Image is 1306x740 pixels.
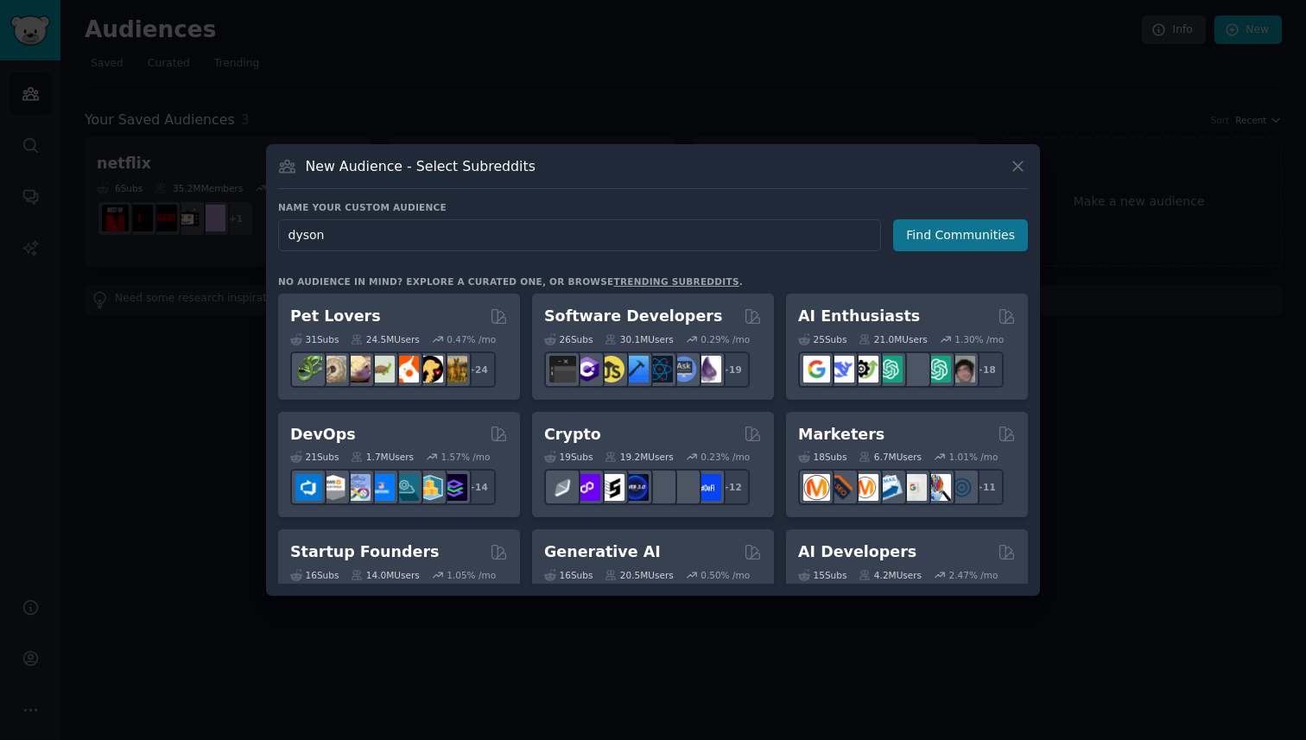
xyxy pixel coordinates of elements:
img: Emailmarketing [876,474,903,501]
img: 0xPolygon [574,474,600,501]
img: software [549,356,576,383]
div: 21.0M Users [859,333,927,345]
img: dogbreed [441,356,467,383]
div: 15 Sub s [798,569,846,581]
img: CryptoNews [670,474,697,501]
img: csharp [574,356,600,383]
h2: AI Developers [798,541,916,563]
img: leopardgeckos [344,356,371,383]
div: + 18 [967,351,1004,388]
img: OnlineMarketing [948,474,975,501]
img: Docker_DevOps [344,474,371,501]
img: herpetology [295,356,322,383]
h2: Software Developers [544,306,722,327]
img: GoogleGeminiAI [803,356,830,383]
img: defiblockchain [646,474,673,501]
img: ArtificalIntelligence [948,356,975,383]
img: bigseo [827,474,854,501]
input: Pick a short name, like "Digital Marketers" or "Movie-Goers" [278,219,881,251]
button: Find Communities [893,219,1028,251]
div: 0.47 % /mo [447,333,496,345]
img: googleads [900,474,927,501]
img: turtle [368,356,395,383]
h2: Pet Lovers [290,306,381,327]
img: DevOpsLinks [368,474,395,501]
div: 1.05 % /mo [447,569,496,581]
img: azuredevops [295,474,322,501]
div: 1.57 % /mo [441,451,491,463]
img: PetAdvice [416,356,443,383]
img: iOSProgramming [622,356,649,383]
img: PlatformEngineers [441,474,467,501]
img: learnjavascript [598,356,624,383]
img: MarketingResearch [924,474,951,501]
img: ballpython [320,356,346,383]
img: cockatiel [392,356,419,383]
div: No audience in mind? Explore a curated one, or browse . [278,275,743,288]
a: trending subreddits [613,276,739,287]
h2: DevOps [290,424,356,446]
h2: Crypto [544,424,601,446]
div: 1.7M Users [351,451,414,463]
img: defi_ [694,474,721,501]
div: 18 Sub s [798,451,846,463]
img: AWS_Certified_Experts [320,474,346,501]
h2: Generative AI [544,541,661,563]
div: 2.47 % /mo [949,569,999,581]
img: reactnative [646,356,673,383]
div: 14.0M Users [351,569,419,581]
div: 4.2M Users [859,569,922,581]
div: 24.5M Users [351,333,419,345]
div: 6.7M Users [859,451,922,463]
h2: AI Enthusiasts [798,306,920,327]
div: 0.50 % /mo [701,569,750,581]
div: 31 Sub s [290,333,339,345]
img: AItoolsCatalog [852,356,878,383]
div: 16 Sub s [544,569,593,581]
div: 0.23 % /mo [701,451,750,463]
img: OpenAIDev [900,356,927,383]
img: elixir [694,356,721,383]
div: + 19 [713,351,750,388]
img: aws_cdk [416,474,443,501]
div: 20.5M Users [605,569,673,581]
img: web3 [622,474,649,501]
img: AskComputerScience [670,356,697,383]
div: 1.30 % /mo [954,333,1004,345]
img: DeepSeek [827,356,854,383]
img: chatgpt_promptDesign [876,356,903,383]
div: + 24 [460,351,496,388]
img: platformengineering [392,474,419,501]
div: 0.29 % /mo [701,333,750,345]
div: + 12 [713,469,750,505]
div: 21 Sub s [290,451,339,463]
div: 19.2M Users [605,451,673,463]
h2: Startup Founders [290,541,439,563]
div: 16 Sub s [290,569,339,581]
h2: Marketers [798,424,884,446]
div: 19 Sub s [544,451,593,463]
div: 1.01 % /mo [949,451,999,463]
div: + 11 [967,469,1004,505]
h3: Name your custom audience [278,201,1028,213]
div: + 14 [460,469,496,505]
img: ethstaker [598,474,624,501]
div: 25 Sub s [798,333,846,345]
img: content_marketing [803,474,830,501]
div: 30.1M Users [605,333,673,345]
img: AskMarketing [852,474,878,501]
h3: New Audience - Select Subreddits [306,157,536,175]
img: chatgpt_prompts_ [924,356,951,383]
img: ethfinance [549,474,576,501]
div: 26 Sub s [544,333,593,345]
